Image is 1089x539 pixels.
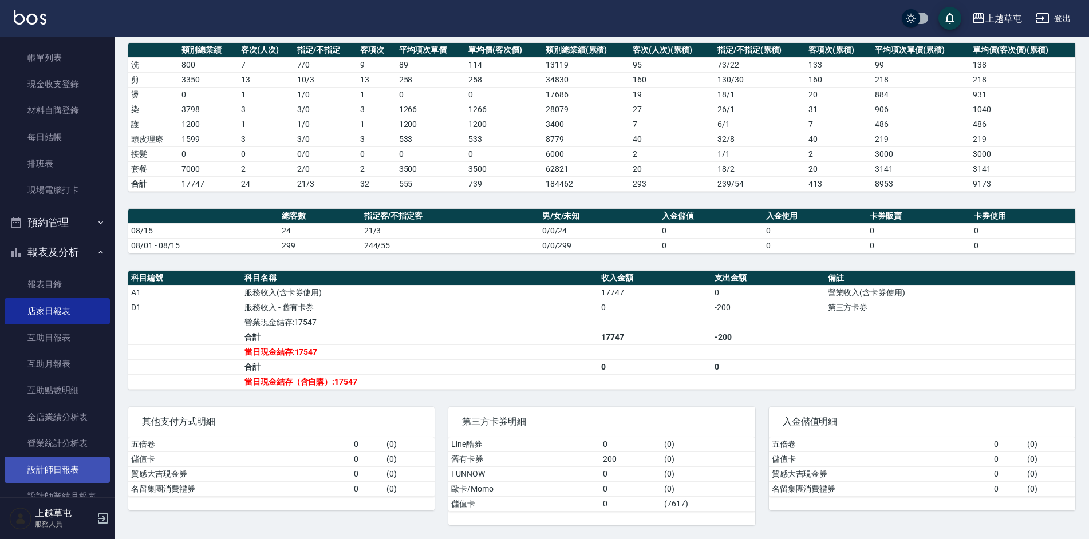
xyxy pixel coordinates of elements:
td: 258 [465,72,543,87]
span: 第三方卡券明細 [462,416,741,427]
td: 160 [630,72,714,87]
td: 0 [600,437,661,452]
td: 20 [806,87,872,102]
td: 0 [351,451,384,466]
td: 21/3 [361,223,539,238]
td: 0 [991,451,1024,466]
th: 單均價(客次價) [465,43,543,58]
td: 486 [970,117,1075,132]
td: 套餐 [128,161,179,176]
td: 239/54 [715,176,806,191]
td: 200 [600,451,661,466]
td: 7 / 0 [294,57,357,72]
a: 互助月報表 [5,351,110,377]
td: 3 [238,102,294,117]
td: 3500 [396,161,466,176]
td: 3141 [970,161,1075,176]
span: 入金儲值明細 [783,416,1062,427]
td: ( 0 ) [384,481,435,496]
td: 1 [238,117,294,132]
button: 上越草屯 [967,7,1027,30]
img: Logo [14,10,46,25]
table: a dense table [128,437,435,497]
td: 32 / 8 [715,132,806,146]
td: 0 [396,87,466,102]
td: 質感大吉現金券 [128,466,351,481]
td: 3 [238,132,294,146]
td: 當日現金結存:17547 [242,344,598,359]
td: 名留集團消費禮券 [128,481,351,496]
td: ( 0 ) [1024,451,1075,466]
td: ( 0 ) [661,466,755,481]
td: 32 [357,176,396,191]
td: 17747 [598,330,712,344]
a: 店家日報表 [5,298,110,324]
td: 293 [630,176,714,191]
th: 類別總業績(累積) [543,43,630,58]
td: 28079 [543,102,630,117]
th: 類別總業績 [179,43,238,58]
td: 合計 [128,176,179,191]
table: a dense table [769,437,1075,497]
td: 歐卡/Momo [448,481,600,496]
td: 800 [179,57,238,72]
td: 2 / 0 [294,161,357,176]
td: 五倍卷 [128,437,351,452]
td: 218 [970,72,1075,87]
td: 160 [806,72,872,87]
table: a dense table [128,43,1075,192]
td: D1 [128,300,242,315]
td: 8779 [543,132,630,146]
td: 0 [763,223,867,238]
th: 收入金額 [598,271,712,286]
td: Line酷券 [448,437,600,452]
td: 1 [357,117,396,132]
td: 114 [465,57,543,72]
td: 儲值卡 [769,451,992,466]
td: 護 [128,117,179,132]
table: a dense table [128,271,1075,390]
td: -200 [712,300,825,315]
td: 08/01 - 08/15 [128,238,279,253]
span: 其他支付方式明細 [142,416,421,427]
td: 486 [872,117,970,132]
a: 材料自購登錄 [5,97,110,124]
td: 31 [806,102,872,117]
td: 20 [630,161,714,176]
td: 13119 [543,57,630,72]
td: 555 [396,176,466,191]
td: 9173 [970,176,1075,191]
td: 19 [630,87,714,102]
td: 0 [465,146,543,161]
td: 219 [970,132,1075,146]
td: 合計 [242,359,598,374]
td: 剪 [128,72,179,87]
td: 0 [598,300,712,315]
td: 906 [872,102,970,117]
th: 平均項次單價 [396,43,466,58]
td: 3000 [970,146,1075,161]
a: 設計師日報表 [5,457,110,483]
td: 40 [630,132,714,146]
td: 舊有卡券 [448,451,600,466]
td: 洗 [128,57,179,72]
td: 儲值卡 [128,451,351,466]
td: 五倍卷 [769,437,992,452]
th: 卡券使用 [971,209,1075,224]
th: 卡券販賣 [867,209,971,224]
td: 40 [806,132,872,146]
td: 218 [872,72,970,87]
td: 133 [806,57,872,72]
td: 1200 [179,117,238,132]
a: 排班表 [5,150,110,177]
td: ( 0 ) [384,466,435,481]
td: 413 [806,176,872,191]
td: 884 [872,87,970,102]
td: 258 [396,72,466,87]
td: 130 / 30 [715,72,806,87]
td: 3 [357,102,396,117]
td: 1200 [465,117,543,132]
a: 帳單列表 [5,45,110,71]
td: 73 / 22 [715,57,806,72]
td: 18 / 2 [715,161,806,176]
